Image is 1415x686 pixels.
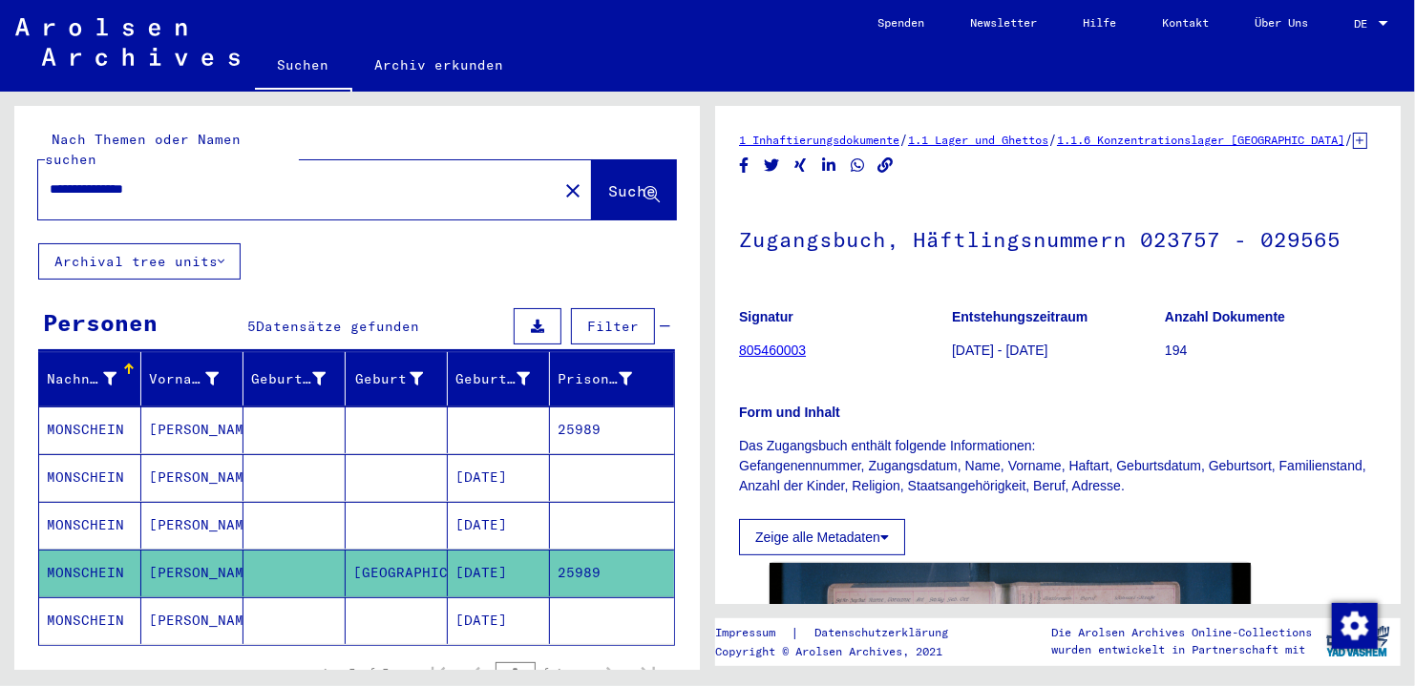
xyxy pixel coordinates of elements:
[39,550,141,596] mat-cell: MONSCHEIN
[455,369,530,389] div: Geburtsdatum
[899,131,908,148] span: /
[1051,641,1312,658] p: wurden entwickelt in Partnerschaft mit
[952,309,1088,324] b: Entstehungszeitraum
[1331,602,1377,648] div: Zustimmung ändern
[550,352,674,405] mat-header-cell: Prisoner #
[45,131,241,168] mat-label: Nach Themen oder Namen suchen
[251,369,326,389] div: Geburtsname
[39,406,141,453] mat-cell: MONSCHEIN
[448,502,550,549] mat-cell: [DATE]
[149,369,219,389] div: Vorname
[448,597,550,644] mat-cell: [DATE]
[346,550,448,596] mat-cell: [GEOGRAPHIC_DATA]
[1165,309,1285,324] b: Anzahl Dokumente
[561,179,584,202] mat-icon: close
[448,352,550,405] mat-header-cell: Geburtsdatum
[251,364,349,394] div: Geburtsname
[952,341,1164,361] p: [DATE] - [DATE]
[734,154,754,177] button: Share on Facebook
[739,436,1377,496] p: Das Zugangsbuch enthält folgende Informationen: Gefangenennummer, Zugangsdatum, Name, Vorname, Ha...
[739,309,793,324] b: Signatur
[1354,17,1375,31] span: DE
[715,643,971,660] p: Copyright © Arolsen Archives, 2021
[739,133,899,147] a: 1 Inhaftierungsdokumente
[448,550,550,596] mat-cell: [DATE]
[715,623,791,643] a: Impressum
[353,364,447,394] div: Geburt‏
[550,550,674,596] mat-cell: 25989
[550,406,674,453] mat-cell: 25989
[448,454,550,501] mat-cell: [DATE]
[141,550,243,596] mat-cell: [PERSON_NAME]
[1322,617,1394,665] img: yv_logo.png
[848,154,868,177] button: Share on WhatsApp
[346,352,448,405] mat-header-cell: Geburt‏
[1332,603,1378,649] img: Zustimmung ändern
[1048,131,1057,148] span: /
[739,519,905,555] button: Zeige alle Metadaten
[1057,133,1344,147] a: 1.1.6 Konzentrationslager [GEOGRAPHIC_DATA]
[353,369,423,389] div: Geburt‏
[1344,131,1353,148] span: /
[47,369,116,389] div: Nachname
[256,318,419,335] span: Datensätze gefunden
[715,623,971,643] div: |
[38,243,241,280] button: Archival tree units
[255,42,352,92] a: Suchen
[558,364,656,394] div: Prisoner #
[43,305,158,340] div: Personen
[592,160,676,219] button: Suche
[1051,624,1312,641] p: Die Arolsen Archives Online-Collections
[47,364,140,394] div: Nachname
[876,154,896,177] button: Copy link
[141,454,243,501] mat-cell: [PERSON_NAME]
[141,352,243,405] mat-header-cell: Vorname
[496,663,591,681] div: of 1
[141,502,243,549] mat-cell: [PERSON_NAME]
[39,597,141,644] mat-cell: MONSCHEIN
[352,42,527,88] a: Archiv erkunden
[39,502,141,549] mat-cell: MONSCHEIN
[819,154,839,177] button: Share on LinkedIn
[739,196,1377,280] h1: Zugangsbuch, Häftlingsnummern 023757 - 029565
[739,405,840,420] b: Form und Inhalt
[322,664,389,681] div: 1 – 5 of 5
[141,597,243,644] mat-cell: [PERSON_NAME]
[571,308,655,344] button: Filter
[39,352,141,405] mat-header-cell: Nachname
[908,133,1048,147] a: 1.1 Lager und Ghettos
[39,454,141,501] mat-cell: MONSCHEIN
[247,318,256,335] span: 5
[799,623,971,643] a: Datenschutzerklärung
[739,343,806,358] a: 805460003
[587,318,639,335] span: Filter
[791,154,811,177] button: Share on Xing
[455,364,554,394] div: Geburtsdatum
[149,364,243,394] div: Vorname
[243,352,346,405] mat-header-cell: Geburtsname
[762,154,782,177] button: Share on Twitter
[141,406,243,453] mat-cell: [PERSON_NAME]
[1165,341,1377,361] p: 194
[15,18,240,66] img: Arolsen_neg.svg
[554,171,592,209] button: Clear
[608,181,656,200] span: Suche
[558,369,632,389] div: Prisoner #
